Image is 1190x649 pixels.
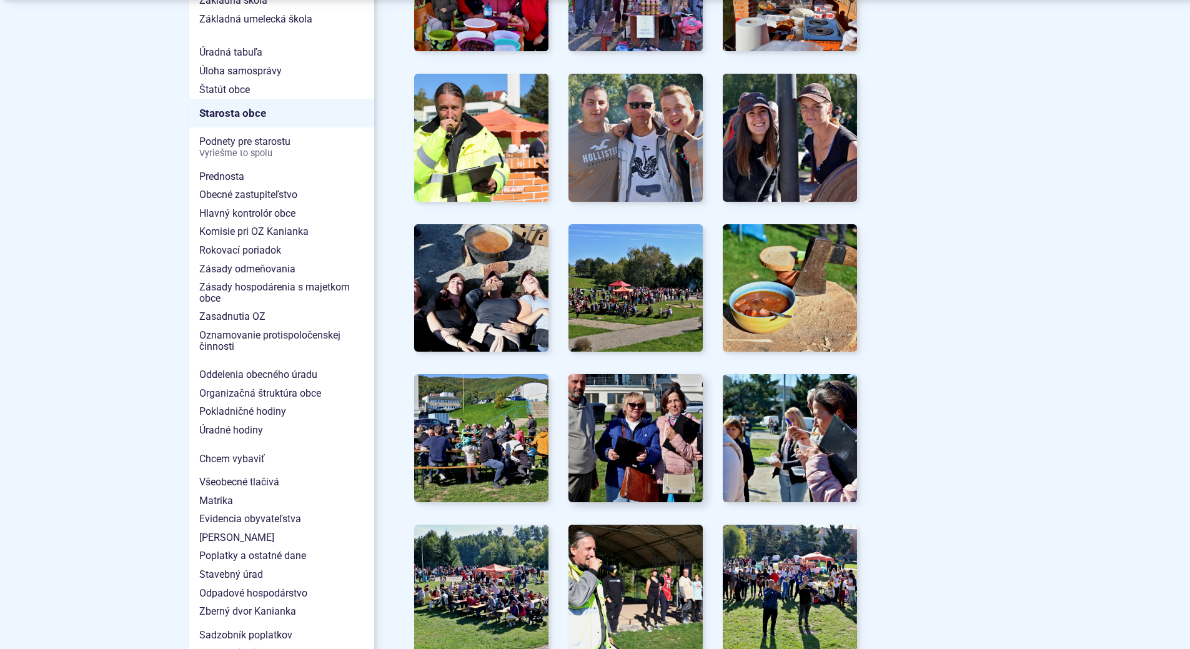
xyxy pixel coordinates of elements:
[189,62,374,81] a: Úloha samosprávy
[414,224,548,352] a: Otvoriť obrázok v popupe.
[189,260,374,279] a: Zásady odmeňovania
[199,186,364,204] span: Obecné zastupiteľstvo
[189,99,374,127] a: Starosta obce
[189,167,374,186] a: Prednosta
[199,626,364,645] span: Sadzobník poplatkov
[199,81,364,99] span: Štatút obce
[723,224,857,352] a: Otvoriť obrázok v popupe.
[199,241,364,260] span: Rokovací poriadok
[199,565,364,584] span: Stavebný úrad
[199,167,364,186] span: Prednosta
[189,10,374,29] a: Základná umelecká škola
[199,278,364,307] span: Zásady hospodárenia s majetkom obce
[723,74,857,202] img: Kanianska koisštovka - fazuľovica - 4.10.2025 12
[189,365,374,384] a: Oddelenia obecného úradu
[723,374,857,502] a: Otvoriť obrázok v popupe.
[189,241,374,260] a: Rokovací poriadok
[189,602,374,621] a: Zberný dvor Kanianka
[189,132,374,162] a: Podnety pre starostuVyriešme to spolu
[199,10,364,29] span: Základná umelecká škola
[414,374,548,502] a: Otvoriť obrázok v popupe.
[199,384,364,403] span: Organizačná štruktúra obce
[199,450,364,468] span: Chcem vybaviť
[189,384,374,403] a: Organizačná štruktúra obce
[199,222,364,241] span: Komisie pri OZ Kanianka
[199,365,364,384] span: Oddelenia obecného úradu
[568,224,703,352] a: Otvoriť obrázok v popupe.
[199,473,364,492] span: Všeobecné tlačivá
[199,307,364,326] span: Zasadnutia OZ
[189,81,374,99] a: Štatút obce
[199,492,364,510] span: Matrika
[189,528,374,547] a: [PERSON_NAME]
[189,547,374,565] a: Poplatky a ostatné dane
[568,374,703,502] a: Otvoriť obrázok v popupe.
[199,104,364,123] span: Starosta obce
[723,374,857,502] img: Kanianska koisštovka - fazuľovica - 4.10.2025 18
[414,74,548,202] a: Otvoriť obrázok v popupe.
[189,204,374,223] a: Hlavný kontrolór obce
[189,626,374,645] a: Sadzobník poplatkov
[414,224,548,352] img: Kanianska koisštovka - fazuľovica - 4.10.2025 13
[199,402,364,421] span: Pokladničné hodiny
[199,602,364,621] span: Zberný dvor Kanianka
[189,510,374,528] a: Evidencia obyvateľstva
[199,528,364,547] span: [PERSON_NAME]
[199,421,364,440] span: Úradné hodiny
[189,584,374,603] a: Odpadové hospodárstvo
[189,326,374,355] a: Oznamovanie protispoločenskej činnosti
[189,421,374,440] a: Úradné hodiny
[199,326,364,355] span: Oznamovanie protispoločenskej činnosti
[562,368,710,508] img: Kanianska koisštovka - fazuľovica - 4.10.2025 17
[189,222,374,241] a: Komisie pri OZ Kanianka
[199,547,364,565] span: Poplatky a ostatné dane
[189,565,374,584] a: Stavebný úrad
[199,43,364,62] span: Úradná tabuľa
[199,204,364,223] span: Hlavný kontrolór obce
[568,74,703,202] img: Kanianska koisštovka - fazuľovica - 4.10.2025 11
[723,224,857,352] img: Kanianska koisštovka - fazuľovica - 4.10.2025 15
[189,473,374,492] a: Všeobecné tlačivá
[189,307,374,326] a: Zasadnutia OZ
[723,74,857,202] a: Otvoriť obrázok v popupe.
[199,584,364,603] span: Odpadové hospodárstvo
[189,43,374,62] a: Úradná tabuľa
[568,74,703,202] a: Otvoriť obrázok v popupe.
[414,74,548,202] img: Kanianska koisštovka - fazuľovica - 4.10.2025 10
[189,492,374,510] a: Matrika
[199,132,364,162] span: Podnety pre starostu
[199,260,364,279] span: Zásady odmeňovania
[568,224,703,352] img: Kanianska koisštovka - fazuľovica - 4.10.2025 14
[199,149,364,159] span: Vyriešme to spolu
[189,278,374,307] a: Zásady hospodárenia s majetkom obce
[199,510,364,528] span: Evidencia obyvateľstva
[414,374,548,502] img: Kanianska koisštovka - fazuľovica - 4.10.2025 16
[199,62,364,81] span: Úloha samosprávy
[189,402,374,421] a: Pokladničné hodiny
[189,450,374,468] a: Chcem vybaviť
[189,186,374,204] a: Obecné zastupiteľstvo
